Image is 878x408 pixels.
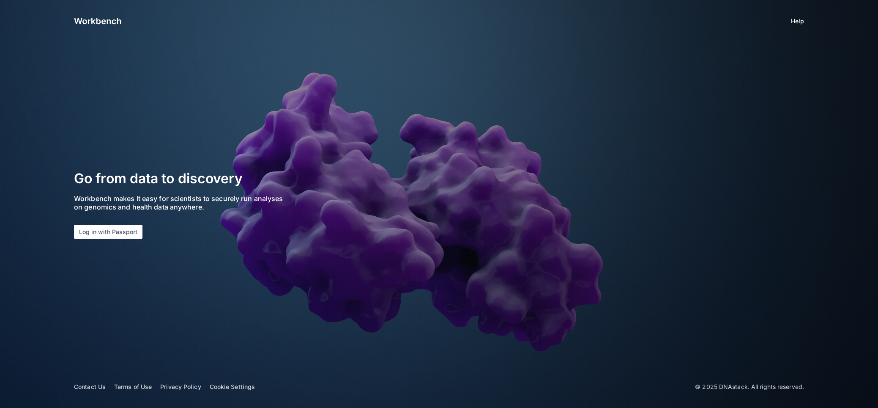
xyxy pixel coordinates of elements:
h2: Go from data to discovery [74,169,349,188]
a: Privacy Policy [160,383,201,390]
a: Terms of Use [114,383,152,390]
a: Cookie Settings [210,383,255,390]
p: © 2025 DNAstack. All rights reserved. [695,383,804,391]
p: Workbench makes it easy for scientists to securely run analyses on genomics and health data anywh... [74,195,292,211]
a: Contact Us [74,383,106,390]
img: logo [74,16,121,26]
a: Help [791,17,804,25]
button: Log in with Passport [74,225,142,239]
